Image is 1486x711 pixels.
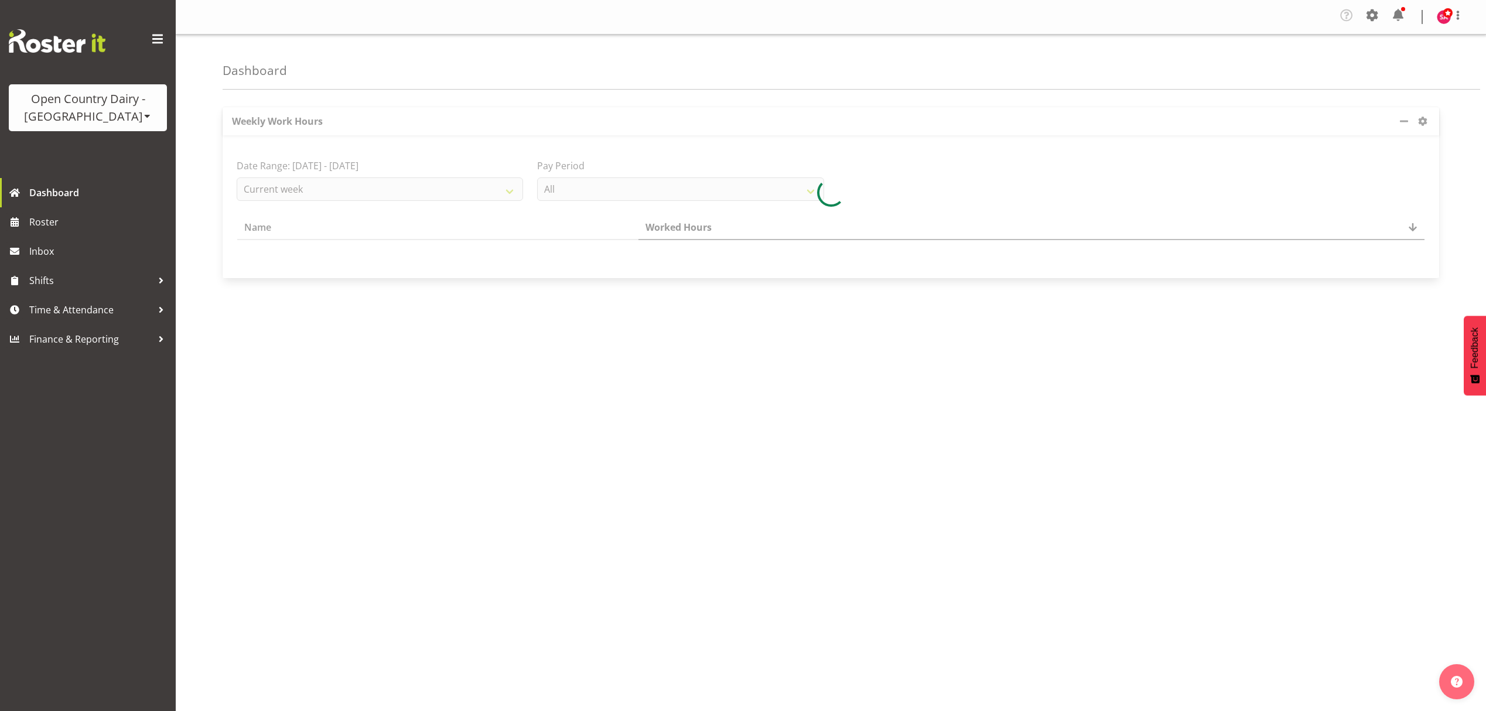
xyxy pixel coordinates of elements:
[29,301,152,319] span: Time & Attendance
[29,213,170,231] span: Roster
[1437,10,1451,24] img: stacey-allen7479.jpg
[1464,316,1486,395] button: Feedback - Show survey
[1470,327,1480,368] span: Feedback
[21,90,155,125] div: Open Country Dairy - [GEOGRAPHIC_DATA]
[9,29,105,53] img: Rosterit website logo
[29,242,170,260] span: Inbox
[29,330,152,348] span: Finance & Reporting
[1451,676,1463,688] img: help-xxl-2.png
[223,64,287,77] h4: Dashboard
[29,184,170,201] span: Dashboard
[29,272,152,289] span: Shifts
